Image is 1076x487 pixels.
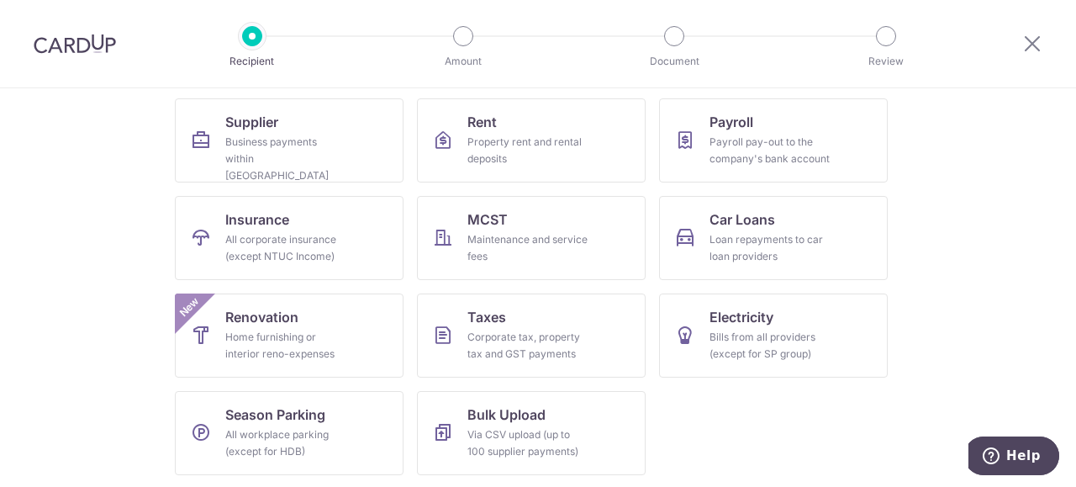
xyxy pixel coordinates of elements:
div: All corporate insurance (except NTUC Income) [225,231,346,265]
p: Amount [401,53,525,70]
span: Electricity [709,307,773,327]
div: Loan repayments to car loan providers [709,231,831,265]
a: Car LoansLoan repayments to car loan providers [659,196,888,280]
div: Business payments within [GEOGRAPHIC_DATA] [225,134,346,184]
span: Help [38,12,72,27]
a: MCSTMaintenance and service fees [417,196,646,280]
div: Payroll pay-out to the company's bank account [709,134,831,167]
div: Home furnishing or interior reno-expenses [225,329,346,363]
span: Car Loans [709,209,775,230]
a: Season ParkingAll workplace parking (except for HDB) [175,391,403,475]
div: Maintenance and service fees [467,231,588,265]
p: Recipient [190,53,314,70]
span: MCST [467,209,508,230]
span: Insurance [225,209,289,230]
span: Supplier [225,112,278,132]
p: Document [612,53,736,70]
div: Property rent and rental deposits [467,134,588,167]
div: All workplace parking (except for HDB) [225,426,346,460]
span: Payroll [709,112,753,132]
a: RentProperty rent and rental deposits [417,98,646,183]
span: Bulk Upload [467,405,546,425]
p: Review [824,53,948,70]
iframe: Opens a widget where you can find more information [968,437,1059,479]
a: RenovationHome furnishing or interior reno-expensesNew [175,294,403,378]
div: Bills from all providers (except for SP group) [709,329,831,363]
a: ElectricityBills from all providers (except for SP group) [659,294,888,378]
span: New [176,294,203,321]
span: Rent [467,112,497,132]
a: SupplierBusiness payments within [GEOGRAPHIC_DATA] [175,98,403,183]
div: Via CSV upload (up to 100 supplier payments) [467,426,588,460]
a: InsuranceAll corporate insurance (except NTUC Income) [175,196,403,280]
span: Renovation [225,307,298,327]
a: Bulk UploadVia CSV upload (up to 100 supplier payments) [417,391,646,475]
span: Season Parking [225,405,325,425]
a: PayrollPayroll pay-out to the company's bank account [659,98,888,183]
img: CardUp [34,34,116,54]
a: TaxesCorporate tax, property tax and GST payments [417,294,646,378]
span: Taxes [467,307,506,327]
div: Corporate tax, property tax and GST payments [467,329,588,363]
